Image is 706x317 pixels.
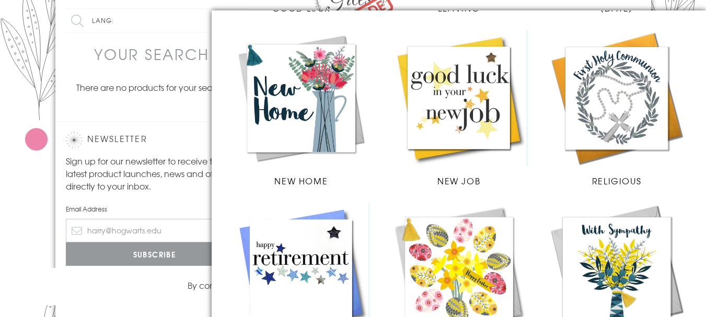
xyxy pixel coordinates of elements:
a: Religious [548,30,685,187]
span: Religious [592,174,641,187]
span: New Home [274,174,328,187]
a: New Home [233,30,369,187]
span: New Job [437,174,480,187]
a: New Job [390,30,527,186]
